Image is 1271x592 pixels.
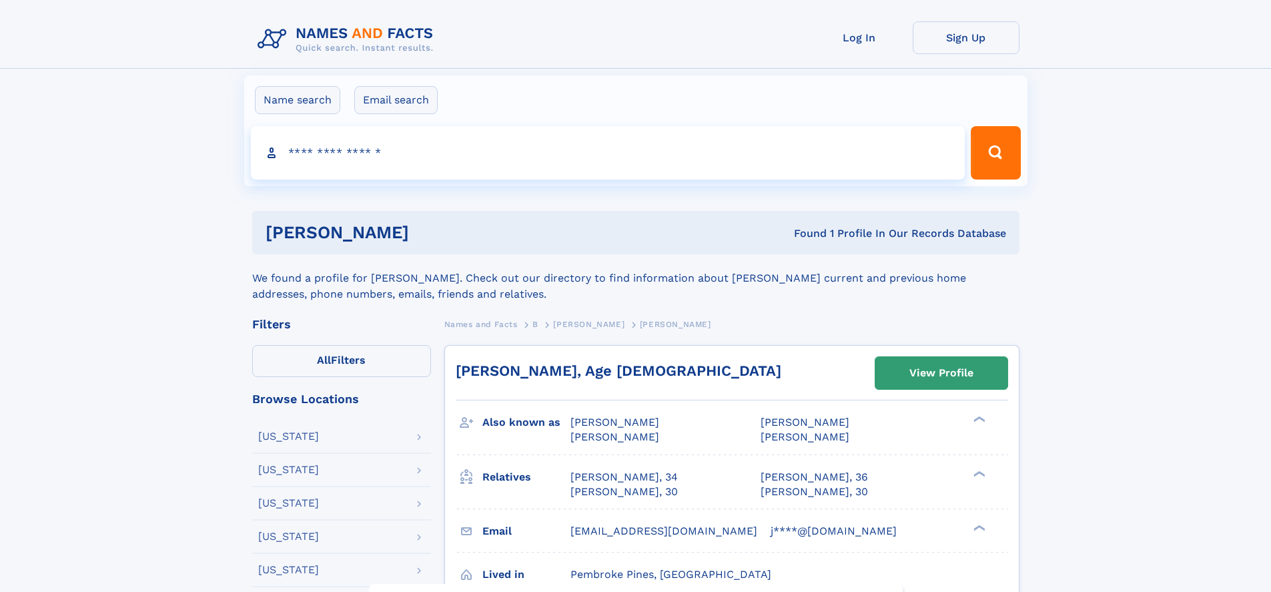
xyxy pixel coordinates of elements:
[482,520,570,543] h3: Email
[570,485,678,499] a: [PERSON_NAME], 30
[806,21,913,54] a: Log In
[258,431,319,442] div: [US_STATE]
[251,126,965,180] input: search input
[970,523,986,532] div: ❯
[482,411,570,434] h3: Also known as
[258,465,319,475] div: [US_STATE]
[970,469,986,478] div: ❯
[570,470,678,485] a: [PERSON_NAME], 34
[761,470,868,485] a: [PERSON_NAME], 36
[266,224,602,241] h1: [PERSON_NAME]
[913,21,1019,54] a: Sign Up
[601,226,1006,241] div: Found 1 Profile In Our Records Database
[258,498,319,509] div: [US_STATE]
[553,320,624,329] span: [PERSON_NAME]
[553,316,624,332] a: [PERSON_NAME]
[252,318,431,330] div: Filters
[640,320,711,329] span: [PERSON_NAME]
[761,430,849,443] span: [PERSON_NAME]
[570,416,659,428] span: [PERSON_NAME]
[252,21,444,57] img: Logo Names and Facts
[317,354,331,366] span: All
[444,316,518,332] a: Names and Facts
[761,416,849,428] span: [PERSON_NAME]
[252,254,1019,302] div: We found a profile for [PERSON_NAME]. Check out our directory to find information about [PERSON_N...
[258,565,319,575] div: [US_STATE]
[761,485,868,499] a: [PERSON_NAME], 30
[909,358,973,388] div: View Profile
[456,362,781,379] a: [PERSON_NAME], Age [DEMOGRAPHIC_DATA]
[971,126,1020,180] button: Search Button
[252,393,431,405] div: Browse Locations
[482,466,570,489] h3: Relatives
[570,568,771,581] span: Pembroke Pines, [GEOGRAPHIC_DATA]
[258,531,319,542] div: [US_STATE]
[970,415,986,424] div: ❯
[532,320,538,329] span: B
[482,563,570,586] h3: Lived in
[875,357,1007,389] a: View Profile
[532,316,538,332] a: B
[354,86,438,114] label: Email search
[570,525,757,537] span: [EMAIL_ADDRESS][DOMAIN_NAME]
[570,430,659,443] span: [PERSON_NAME]
[252,345,431,377] label: Filters
[255,86,340,114] label: Name search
